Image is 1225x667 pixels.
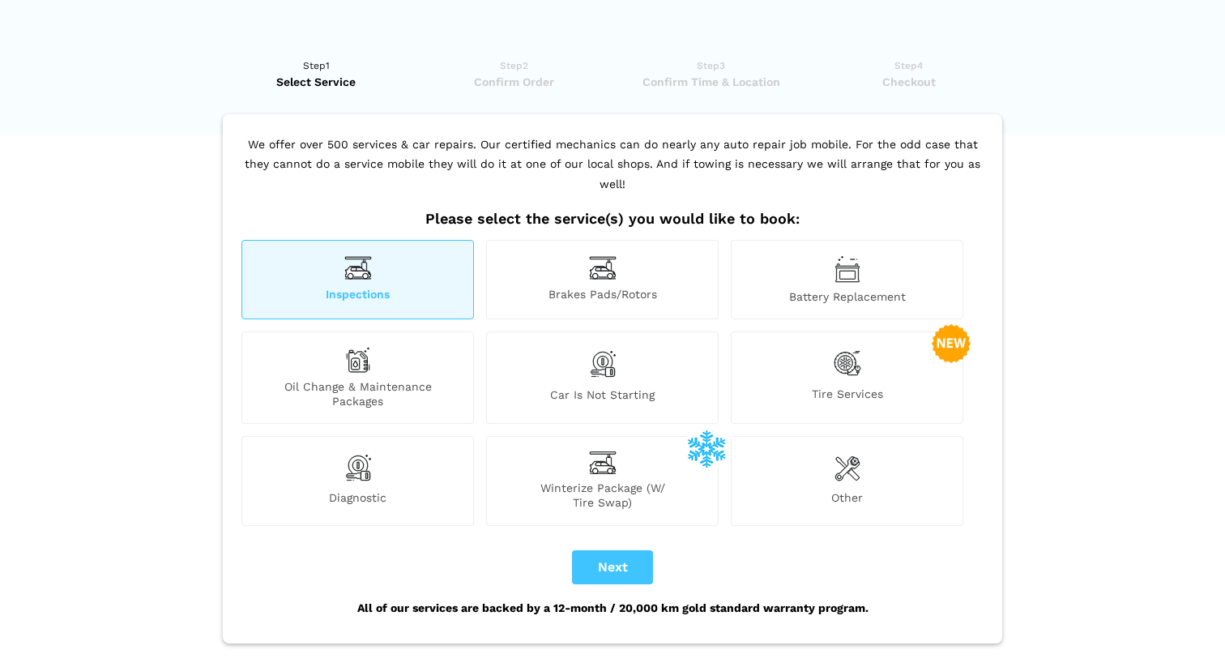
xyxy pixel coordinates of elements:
a: Step2 [420,58,608,90]
span: Diagnostic [242,490,473,510]
div: All of our services are backed by a 12-month / 20,000 km gold standard warranty program. [237,584,988,631]
span: Confirm Time & Location [617,74,805,90]
span: Brakes Pads/Rotors [487,287,718,304]
span: Inspections [242,287,473,304]
span: Tire Services [732,387,962,408]
span: Battery Replacement [732,289,962,304]
a: Step1 [223,58,410,90]
span: Car is not starting [487,387,718,408]
span: Checkout [815,74,1002,90]
button: Next [572,550,653,584]
span: Winterize Package (W/ Tire Swap) [487,481,718,510]
span: Other [732,490,962,510]
span: Select Service [223,74,410,90]
h2: Please select the service(s) you would like to book: [237,210,988,228]
a: Step4 [815,58,1002,90]
a: Step3 [617,58,805,90]
span: Oil Change & Maintenance Packages [242,379,473,408]
img: winterize-icon_1.png [687,429,726,468]
img: new-badge-2-48.png [932,324,971,363]
span: Confirm Order [420,74,608,90]
p: We offer over 500 services & car repairs. Our certified mechanics can do nearly any auto repair j... [237,135,988,211]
